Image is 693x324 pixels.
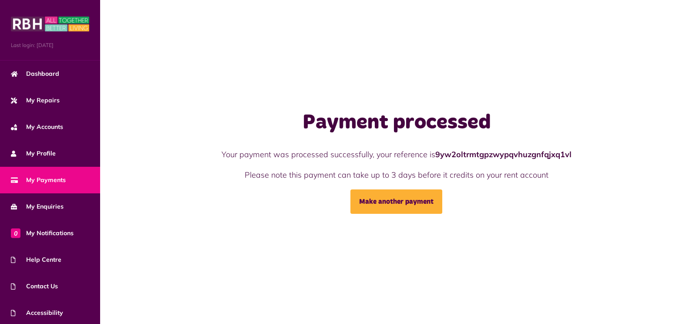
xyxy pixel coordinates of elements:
span: My Profile [11,149,56,158]
img: MyRBH [11,15,89,33]
span: My Repairs [11,96,60,105]
span: My Accounts [11,122,63,132]
p: Your payment was processed successfully, your reference is [194,148,599,160]
p: Please note this payment can take up to 3 days before it credits on your rent account [194,169,599,181]
span: My Payments [11,175,66,185]
span: Accessibility [11,308,63,317]
span: Contact Us [11,282,58,291]
a: Make another payment [350,189,442,214]
span: Help Centre [11,255,61,264]
h1: Payment processed [194,110,599,135]
span: Last login: [DATE] [11,41,89,49]
span: My Notifications [11,229,74,238]
strong: 9yw2oltrmtgpzwypqvhuzgnfqjxq1vl [435,149,572,159]
span: Dashboard [11,69,59,78]
span: 0 [11,228,20,238]
span: My Enquiries [11,202,64,211]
